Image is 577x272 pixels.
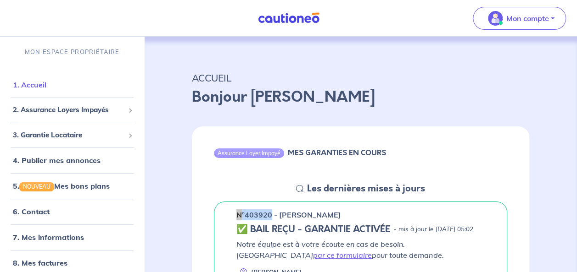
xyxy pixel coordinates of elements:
[394,225,473,234] p: - mis à jour le [DATE] 05:02
[254,12,323,24] img: Cautioneo
[307,183,425,194] h5: Les dernières mises à jours
[236,224,390,235] h5: ✅ BAIL REÇU - GARANTIE ACTIVÉE
[13,105,124,115] span: 2. Assurance Loyers Impayés
[473,7,566,30] button: illu_account_valid_menu.svgMon compte
[288,148,386,157] h6: MES GARANTIES EN COURS
[192,70,529,86] p: ACCUEIL
[13,233,84,242] a: 7. Mes informations
[25,48,119,56] p: MON ESPACE PROPRIÉTAIRE
[4,228,140,246] div: 7. Mes informations
[13,207,50,216] a: 6. Contact
[236,224,485,235] div: state: CONTRACT-VALIDATED, Context: ,MAYBE-CERTIFICATE,,LESSOR-DOCUMENTS,IS-ODEALIM
[214,148,284,158] div: Assurance Loyer Impayé
[4,76,140,94] div: 1. Accueil
[236,239,485,261] p: Notre équipe est à votre écoute en cas de besoin. [GEOGRAPHIC_DATA] pour toute demande.
[13,130,124,141] span: 3. Garantie Locataire
[4,177,140,195] div: 5.NOUVEAUMes bons plans
[4,101,140,119] div: 2. Assurance Loyers Impayés
[488,11,503,26] img: illu_account_valid_menu.svg
[192,86,529,108] p: Bonjour [PERSON_NAME]
[13,258,67,267] a: 8. Mes factures
[13,80,46,89] a: 1. Accueil
[4,126,140,144] div: 3. Garantie Locataire
[4,202,140,221] div: 6. Contact
[4,151,140,169] div: 4. Publier mes annonces
[506,13,549,24] p: Mon compte
[236,209,341,220] p: n°403920 - [PERSON_NAME]
[13,181,110,190] a: 5.NOUVEAUMes bons plans
[13,156,101,165] a: 4. Publier mes annonces
[4,254,140,272] div: 8. Mes factures
[313,250,372,260] a: par ce formulaire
